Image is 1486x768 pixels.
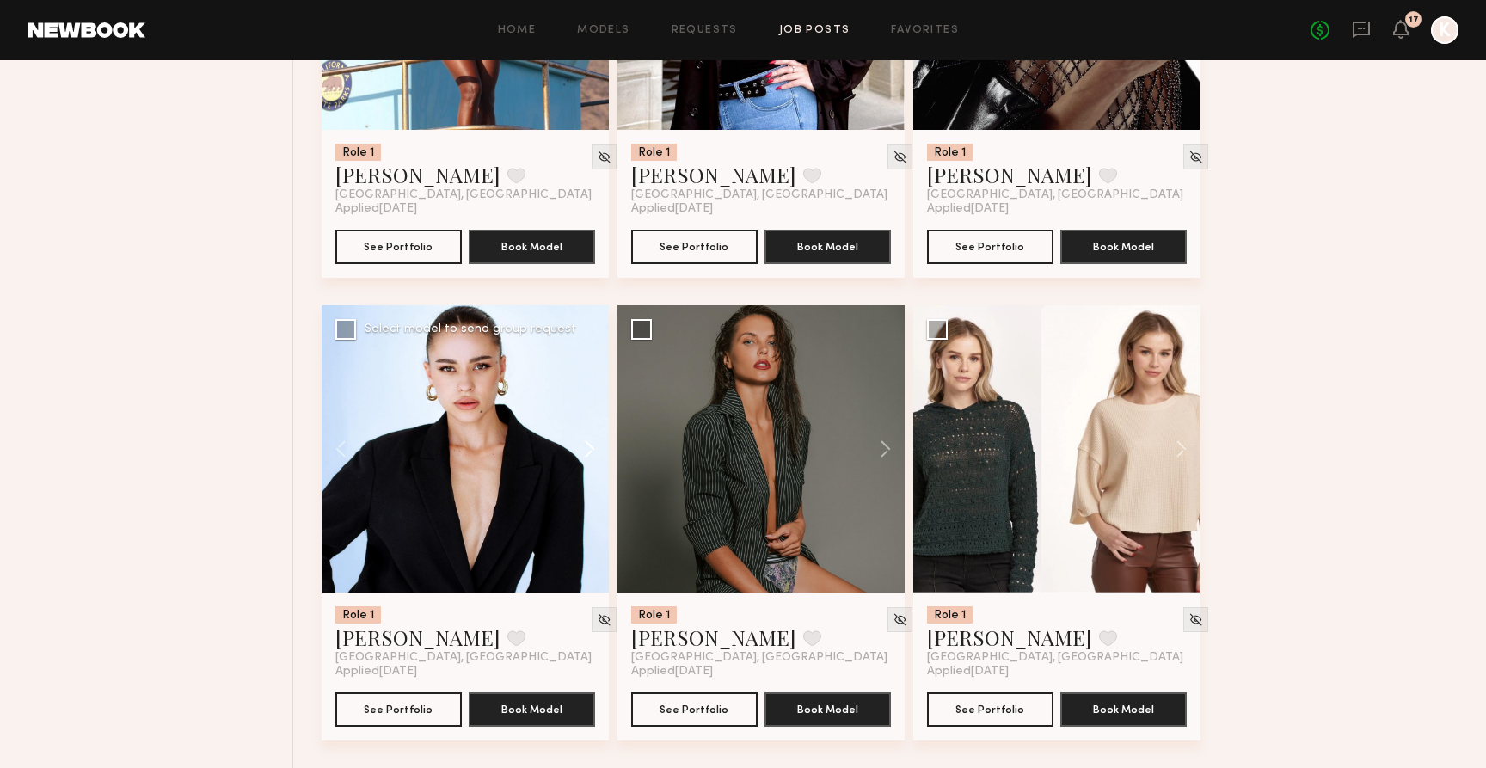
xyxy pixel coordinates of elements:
[335,651,592,665] span: [GEOGRAPHIC_DATA], [GEOGRAPHIC_DATA]
[1060,701,1187,716] a: Book Model
[577,25,629,36] a: Models
[1060,230,1187,264] button: Book Model
[1060,692,1187,727] button: Book Model
[597,612,611,627] img: Unhide Model
[498,25,537,36] a: Home
[891,25,959,36] a: Favorites
[335,624,500,651] a: [PERSON_NAME]
[927,606,973,624] div: Role 1
[335,188,592,202] span: [GEOGRAPHIC_DATA], [GEOGRAPHIC_DATA]
[335,692,462,727] button: See Portfolio
[927,692,1053,727] button: See Portfolio
[469,692,595,727] button: Book Model
[631,606,677,624] div: Role 1
[631,665,891,679] div: Applied [DATE]
[335,230,462,264] button: See Portfolio
[631,692,758,727] button: See Portfolio
[764,692,891,727] button: Book Model
[1431,16,1458,44] a: K
[335,665,595,679] div: Applied [DATE]
[631,651,887,665] span: [GEOGRAPHIC_DATA], [GEOGRAPHIC_DATA]
[631,230,758,264] button: See Portfolio
[1060,238,1187,253] a: Book Model
[469,230,595,264] button: Book Model
[335,606,381,624] div: Role 1
[927,202,1187,216] div: Applied [DATE]
[927,144,973,161] div: Role 1
[927,624,1092,651] a: [PERSON_NAME]
[893,612,907,627] img: Unhide Model
[672,25,738,36] a: Requests
[631,624,796,651] a: [PERSON_NAME]
[927,230,1053,264] button: See Portfolio
[631,144,677,161] div: Role 1
[335,161,500,188] a: [PERSON_NAME]
[335,202,595,216] div: Applied [DATE]
[764,238,891,253] a: Book Model
[365,323,576,335] div: Select model to send group request
[631,202,891,216] div: Applied [DATE]
[764,230,891,264] button: Book Model
[469,238,595,253] a: Book Model
[1409,15,1419,25] div: 17
[779,25,850,36] a: Job Posts
[335,144,381,161] div: Role 1
[927,651,1183,665] span: [GEOGRAPHIC_DATA], [GEOGRAPHIC_DATA]
[1188,150,1203,164] img: Unhide Model
[927,665,1187,679] div: Applied [DATE]
[1188,612,1203,627] img: Unhide Model
[597,150,611,164] img: Unhide Model
[927,161,1092,188] a: [PERSON_NAME]
[893,150,907,164] img: Unhide Model
[927,188,1183,202] span: [GEOGRAPHIC_DATA], [GEOGRAPHIC_DATA]
[764,701,891,716] a: Book Model
[631,161,796,188] a: [PERSON_NAME]
[469,701,595,716] a: Book Model
[631,188,887,202] span: [GEOGRAPHIC_DATA], [GEOGRAPHIC_DATA]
